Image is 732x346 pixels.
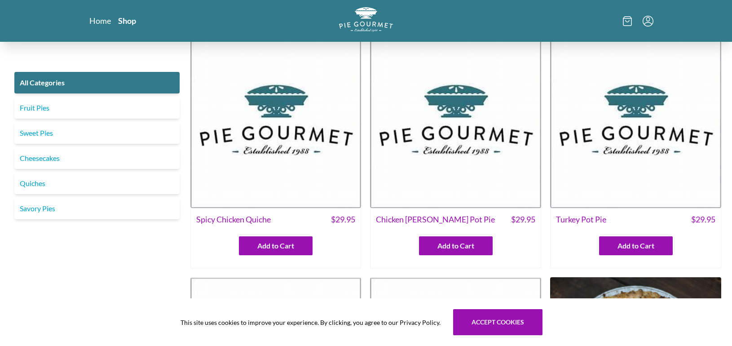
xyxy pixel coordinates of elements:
a: Quiches [14,173,180,194]
span: $ 29.95 [691,213,715,226]
button: Add to Cart [599,236,673,255]
span: Spicy Chicken Quiche [196,213,271,226]
span: Chicken [PERSON_NAME] Pot Pie [376,213,495,226]
a: Home [89,15,111,26]
span: Add to Cart [617,240,654,251]
a: Fruit Pies [14,97,180,119]
img: Chicken Curry Pot Pie [370,37,541,208]
button: Add to Cart [419,236,493,255]
span: Add to Cart [257,240,294,251]
a: Shop [118,15,136,26]
img: Spicy Chicken Quiche [190,37,362,208]
span: Turkey Pot Pie [556,213,606,226]
span: This site uses cookies to improve your experience. By clicking, you agree to our Privacy Policy. [181,318,441,327]
a: Cheesecakes [14,147,180,169]
a: Sweet Pies [14,122,180,144]
button: Accept cookies [453,309,542,335]
a: Logo [339,7,393,35]
a: Savory Pies [14,198,180,219]
span: $ 29.95 [331,213,355,226]
a: All Categories [14,72,180,93]
button: Menu [643,16,653,27]
img: Turkey Pot Pie [550,37,721,208]
span: Add to Cart [437,240,474,251]
img: logo [339,7,393,32]
span: $ 29.95 [511,213,535,226]
button: Add to Cart [239,236,313,255]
